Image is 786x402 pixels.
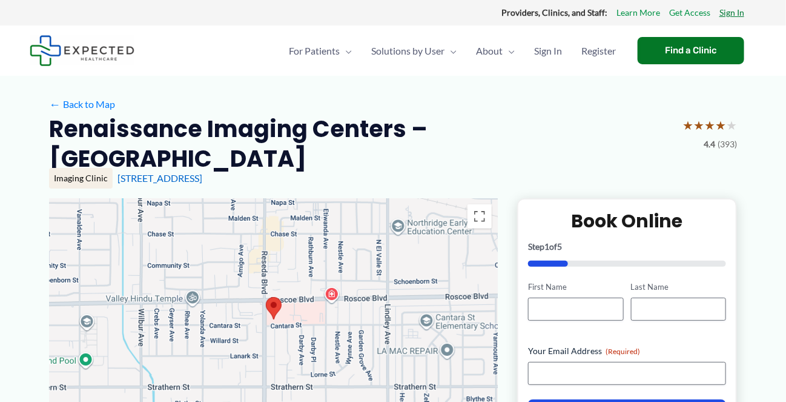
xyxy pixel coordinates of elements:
a: Sign In [524,30,572,72]
a: Get Access [669,5,710,21]
span: (393) [718,136,737,152]
span: Sign In [534,30,562,72]
a: For PatientsMenu Toggle [279,30,362,72]
span: 4.4 [704,136,715,152]
a: Sign In [719,5,744,21]
img: Expected Healthcare Logo - side, dark font, small [30,35,134,66]
a: Learn More [616,5,660,21]
span: Solutions by User [371,30,444,72]
span: ★ [726,114,737,136]
strong: Providers, Clinics, and Staff: [501,7,607,18]
h2: Renaissance Imaging Centers – [GEOGRAPHIC_DATA] [49,114,673,174]
a: ←Back to Map [49,95,115,113]
span: 5 [557,241,562,252]
span: Menu Toggle [444,30,457,72]
span: ★ [693,114,704,136]
a: AboutMenu Toggle [466,30,524,72]
h2: Book Online [528,209,726,233]
label: Your Email Address [528,345,726,357]
div: Imaging Clinic [49,168,113,189]
p: Step of [528,243,726,251]
label: Last Name [631,281,726,293]
span: About [476,30,503,72]
span: ★ [715,114,726,136]
a: Register [572,30,626,72]
nav: Primary Site Navigation [279,30,626,72]
button: Toggle fullscreen view [467,204,492,229]
span: ★ [682,114,693,136]
label: First Name [528,281,623,293]
a: [STREET_ADDRESS] [117,172,202,184]
span: ← [49,98,61,110]
span: 1 [544,241,549,252]
span: Register [581,30,616,72]
span: (Required) [606,347,640,356]
span: ★ [704,114,715,136]
span: Menu Toggle [503,30,515,72]
span: Menu Toggle [340,30,352,72]
a: Solutions by UserMenu Toggle [362,30,466,72]
span: For Patients [289,30,340,72]
a: Find a Clinic [638,37,744,64]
